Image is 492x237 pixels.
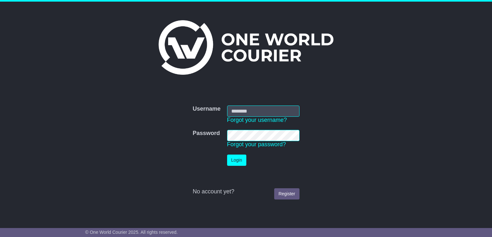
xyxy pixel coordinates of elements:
[193,188,299,195] div: No account yet?
[227,155,246,166] button: Login
[85,230,178,235] span: © One World Courier 2025. All rights reserved.
[274,188,299,199] a: Register
[159,20,333,75] img: One World
[227,117,287,123] a: Forgot your username?
[193,130,220,137] label: Password
[193,106,220,113] label: Username
[227,141,286,148] a: Forgot your password?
